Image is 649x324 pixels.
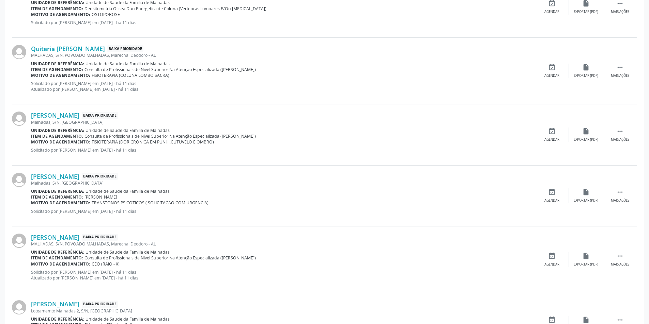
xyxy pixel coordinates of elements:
[31,45,105,52] a: Quiteria [PERSON_NAME]
[92,261,120,267] span: CEO (RAIO - X)
[84,133,256,139] span: Consulta de Profissionais de Nivel Superior Na Atenção Especializada ([PERSON_NAME])
[31,300,79,308] a: [PERSON_NAME]
[582,127,590,135] i: insert_drive_file
[31,234,79,241] a: [PERSON_NAME]
[544,73,559,78] div: Agendar
[582,188,590,196] i: insert_drive_file
[84,194,117,200] span: [PERSON_NAME]
[12,234,26,248] img: img
[544,10,559,14] div: Agendar
[31,194,83,200] b: Item de agendamento:
[574,262,598,267] div: Exportar (PDF)
[31,188,84,194] b: Unidade de referência:
[574,10,598,14] div: Exportar (PDF)
[86,61,170,67] span: Unidade de Saude da Familia de Malhadas
[616,188,624,196] i: 
[544,137,559,142] div: Agendar
[31,249,84,255] b: Unidade de referência:
[544,198,559,203] div: Agendar
[548,252,556,260] i: event_available
[31,12,90,17] b: Motivo de agendamento:
[31,61,84,67] b: Unidade de referência:
[31,255,83,261] b: Item de agendamento:
[616,64,624,71] i: 
[82,112,118,119] span: Baixa Prioridade
[92,139,214,145] span: FISIOTERAPIA (DOR CRONICA EM PUNH ,CUTUVELO E OMBRO)
[31,67,83,72] b: Item de agendamento:
[31,147,535,153] p: Solicitado por [PERSON_NAME] em [DATE] - há 11 dias
[31,261,90,267] b: Motivo de agendamento:
[31,112,79,119] a: [PERSON_NAME]
[548,316,556,324] i: event_available
[82,234,118,241] span: Baixa Prioridade
[92,72,169,78] span: FISIOTERAPIA (COLUNA LOMBO SACRA)
[544,262,559,267] div: Agendar
[611,198,629,203] div: Mais ações
[582,316,590,324] i: insert_drive_file
[31,133,83,139] b: Item de agendamento:
[107,45,143,52] span: Baixa Prioridade
[31,308,535,314] div: Loteamemto Malhadas 2, S/N, [GEOGRAPHIC_DATA]
[582,252,590,260] i: insert_drive_file
[31,316,84,322] b: Unidade de referência:
[31,180,535,186] div: Malhadas, S/N, [GEOGRAPHIC_DATA]
[86,127,170,133] span: Unidade de Saude da Familia de Malhadas
[31,52,535,58] div: MALHADAS, S/N, POVOADO MALHADAS, Marechal Deodoro - AL
[548,127,556,135] i: event_available
[12,45,26,59] img: img
[12,173,26,187] img: img
[616,127,624,135] i: 
[86,188,170,194] span: Unidade de Saude da Familia de Malhadas
[574,198,598,203] div: Exportar (PDF)
[611,262,629,267] div: Mais ações
[611,10,629,14] div: Mais ações
[611,73,629,78] div: Mais ações
[31,208,535,214] p: Solicitado por [PERSON_NAME] em [DATE] - há 11 dias
[12,112,26,126] img: img
[82,173,118,180] span: Baixa Prioridade
[31,241,535,247] div: MALHADAS, S/N, POVOADO MALHADAS, Marechal Deodoro - AL
[31,139,90,145] b: Motivo de agendamento:
[31,81,535,92] p: Solicitado por [PERSON_NAME] em [DATE] - há 11 dias Atualizado por [PERSON_NAME] em [DATE] - há 1...
[548,64,556,71] i: event_available
[31,200,90,206] b: Motivo de agendamento:
[616,252,624,260] i: 
[82,301,118,308] span: Baixa Prioridade
[31,72,90,78] b: Motivo de agendamento:
[86,316,170,322] span: Unidade de Saude da Familia de Malhadas
[31,173,79,180] a: [PERSON_NAME]
[84,6,266,12] span: Densitometria Ossea Duo-Energetica de Coluna (Vertebras Lombares E/Ou [MEDICAL_DATA])
[92,12,120,17] span: OSTOPOROSE
[31,20,535,25] p: Solicitado por [PERSON_NAME] em [DATE] - há 11 dias
[616,316,624,324] i: 
[31,6,83,12] b: Item de agendamento:
[574,73,598,78] div: Exportar (PDF)
[86,249,170,255] span: Unidade de Saude da Familia de Malhadas
[31,269,535,281] p: Solicitado por [PERSON_NAME] em [DATE] - há 11 dias Atualizado por [PERSON_NAME] em [DATE] - há 1...
[31,119,535,125] div: Malhadas, S/N, [GEOGRAPHIC_DATA]
[548,188,556,196] i: event_available
[92,200,208,206] span: TRANSTONOS PSICOTICOS ( SOLICITAÇAO COM URGENCIA)
[84,67,256,72] span: Consulta de Profissionais de Nivel Superior Na Atenção Especializada ([PERSON_NAME])
[582,64,590,71] i: insert_drive_file
[611,137,629,142] div: Mais ações
[84,255,256,261] span: Consulta de Profissionais de Nivel Superior Na Atenção Especializada ([PERSON_NAME])
[574,137,598,142] div: Exportar (PDF)
[31,127,84,133] b: Unidade de referência:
